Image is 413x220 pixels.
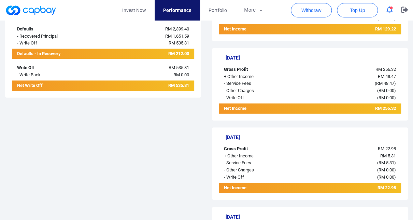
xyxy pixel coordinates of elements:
span: RM 5.31 [380,153,396,158]
div: - Recovered Principal [12,33,88,40]
h5: [DATE] [226,55,401,61]
span: RM 48.47 [376,81,394,86]
div: - Other Charges [219,87,295,94]
div: Defaults [12,26,88,33]
span: RM 535.81 [169,40,189,46]
span: RM 1,651.59 [165,34,189,39]
span: RM 22.98 [378,146,396,151]
div: Net Income [219,105,295,114]
span: RM 0.00 [379,88,394,93]
div: - Write Off [12,40,88,47]
span: RM 535.81 [169,65,189,70]
div: ( ) [295,80,401,87]
div: Net Income [219,26,295,34]
div: ( ) [295,174,401,181]
div: ( ) [295,94,401,102]
div: - Write Off [219,94,295,102]
div: Net Income [219,184,295,193]
div: + Other Income [219,153,295,160]
span: RM 535.81 [168,83,189,88]
span: RM 212.00 [168,51,189,56]
div: - Other Charges [219,167,295,174]
div: Write Off [12,64,88,72]
button: Withdraw [291,3,332,17]
span: RM 48.47 [378,74,396,79]
div: - Write Off [219,174,295,181]
div: Gross Profit [219,66,295,73]
span: RM 0.00 [379,167,394,172]
div: - Write Back [12,72,88,79]
div: + Other Income [219,73,295,80]
span: RM 256.32 [375,67,396,72]
div: - Service Fees [219,80,295,87]
div: ( ) [295,167,401,174]
span: RM 22.98 [378,185,396,190]
span: Top Up [350,7,365,14]
span: Portfolio [209,7,227,14]
div: ( ) [295,87,401,94]
span: RM 2,399.40 [165,26,189,31]
div: ( ) [295,159,401,167]
div: Net Write Off [12,80,88,91]
div: Gross Profit [219,145,295,153]
div: - Service Fees [219,159,295,167]
span: RM 0.00 [173,72,189,77]
span: RM 129.22 [375,26,396,31]
span: RM 0.00 [379,174,394,180]
span: RM 5.31 [379,160,394,165]
span: RM 256.32 [375,106,396,111]
h5: [DATE] [226,134,401,140]
h5: [DATE] [226,213,401,220]
span: RM 0.00 [379,16,394,21]
button: Top Up [337,3,378,17]
span: RM 0.00 [379,95,394,100]
div: Defaults - In Recovery [12,49,88,59]
span: Performance [163,7,191,14]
